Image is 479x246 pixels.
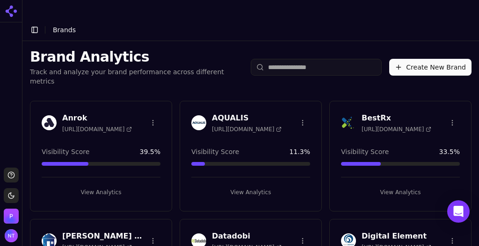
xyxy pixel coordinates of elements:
[42,147,89,156] span: Visibility Score
[212,112,282,124] h3: AQUALIS
[290,147,310,156] span: 11.3 %
[62,126,132,133] span: [URL][DOMAIN_NAME]
[191,147,239,156] span: Visibility Score
[212,126,282,133] span: [URL][DOMAIN_NAME]
[140,147,160,156] span: 39.5 %
[212,231,282,242] h3: Datadobi
[341,115,356,130] img: BestRx
[389,59,472,76] button: Create New Brand
[191,115,206,130] img: AQUALIS
[447,200,470,223] div: Open Intercom Messenger
[62,112,132,124] h3: Anrok
[362,112,431,124] h3: BestRx
[30,49,243,65] h1: Brand Analytics
[362,231,431,242] h3: Digital Element
[42,115,57,130] img: Anrok
[53,26,76,34] span: Brands
[341,147,389,156] span: Visibility Score
[4,209,19,224] button: Open organization switcher
[362,126,431,133] span: [URL][DOMAIN_NAME]
[191,185,310,200] button: View Analytics
[42,185,160,200] button: View Analytics
[5,229,18,242] img: Nate Tower
[4,209,19,224] img: Perrill
[30,67,243,86] p: Track and analyze your brand performance across different metrics
[5,229,18,242] button: Open user button
[439,147,460,156] span: 33.5 %
[53,25,453,35] nav: breadcrumb
[62,231,145,242] h3: [PERSON_NAME] Foundation Specialists
[341,185,460,200] button: View Analytics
